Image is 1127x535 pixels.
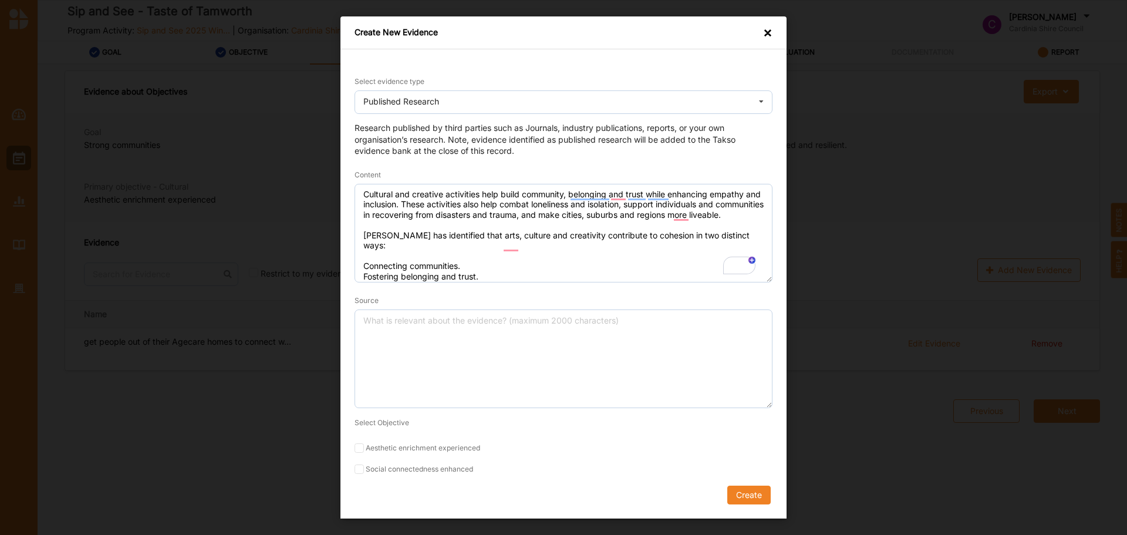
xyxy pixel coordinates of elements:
textarea: To enrich screen reader interactions, please activate Accessibility in Grammarly extension settings [355,184,772,282]
div: × [763,27,772,41]
div: Create New Evidence [355,27,438,41]
div: Research published by third parties such as Journals, industry publications, reports, or your own... [355,122,772,157]
button: Create [727,486,771,504]
div: Published Research [363,97,439,106]
span: Content [355,170,381,179]
input: Aesthetic enrichment experienced [355,443,364,453]
label: Select Objective [355,418,409,428]
span: Source [355,296,379,305]
label: Social connectedness enhanced [355,465,772,474]
label: Aesthetic enrichment experienced [355,443,772,453]
input: Social connectedness enhanced [355,465,364,474]
label: Select evidence type [355,77,424,86]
